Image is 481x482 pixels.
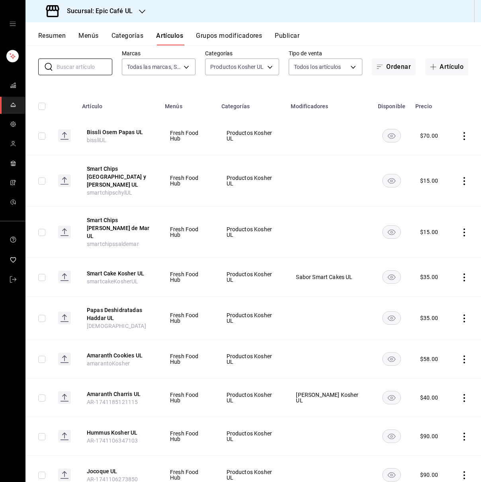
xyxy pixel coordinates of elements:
[170,271,207,283] span: Fresh Food Hub
[382,468,401,482] button: availability-product
[87,360,130,367] span: amarantoKosher
[460,355,468,363] button: actions
[57,59,112,75] input: Buscar artículo
[382,270,401,284] button: availability-product
[87,437,138,444] span: AR-1741106347103
[294,63,341,71] span: Todos los artículos
[425,59,468,75] button: Artículo
[87,467,151,475] button: edit-product-location
[78,32,98,45] button: Menús
[460,132,468,140] button: actions
[87,269,151,277] button: edit-product-location
[420,471,438,479] div: $ 90.00
[227,175,276,186] span: Productos Kosher UL
[38,32,481,45] div: navigation tabs
[210,63,264,71] span: Productos Kosher UL
[460,228,468,236] button: actions
[460,394,468,402] button: actions
[170,312,207,324] span: Fresh Food Hub
[460,433,468,441] button: actions
[196,32,262,45] button: Grupos modificadores
[87,241,139,247] span: smartchipssaldemar
[420,132,438,140] div: $ 70.00
[420,314,438,322] div: $ 35.00
[87,323,146,329] span: [DEMOGRAPHIC_DATA]
[382,352,401,366] button: availability-product
[289,51,363,56] label: Tipo de venta
[411,91,451,117] th: Precio
[87,216,151,240] button: edit-product-location
[382,225,401,239] button: availability-product
[122,51,196,56] label: Marcas
[382,129,401,142] button: availability-product
[227,130,276,141] span: Productos Kosher UL
[460,471,468,479] button: actions
[227,271,276,283] span: Productos Kosher UL
[127,63,181,71] span: Todas las marcas, Sin marca
[38,32,66,45] button: Resumen
[87,189,132,196] span: smartchipschylUL
[87,137,106,143] span: bissliUL
[87,390,151,398] button: edit-product-location
[420,355,438,363] div: $ 58.00
[87,165,151,189] button: edit-product-location
[111,32,144,45] button: Categorías
[460,273,468,281] button: actions
[460,314,468,322] button: actions
[420,273,438,281] div: $ 35.00
[170,469,207,480] span: Fresh Food Hub
[382,174,401,187] button: availability-product
[420,177,438,185] div: $ 15.00
[460,177,468,185] button: actions
[296,274,362,280] span: Sabor Smart Cakes UL
[227,392,276,403] span: Productos Kosher UL
[156,32,183,45] button: Artículos
[227,312,276,324] span: Productos Kosher UL
[160,91,217,117] th: Menús
[61,6,133,16] h3: Sucursal: Epic Café UL
[87,128,151,136] button: edit-product-location
[87,278,139,285] span: smartcakeKosherUL
[77,91,160,117] th: Artículo
[382,429,401,443] button: availability-product
[286,91,372,117] th: Modificadores
[227,353,276,365] span: Productos Kosher UL
[382,311,401,325] button: availability-product
[10,21,16,27] button: open drawer
[87,399,138,405] span: AR-1741185121115
[170,431,207,442] span: Fresh Food Hub
[227,226,276,238] span: Productos Kosher UL
[372,59,416,75] button: Ordenar
[373,91,411,117] th: Disponible
[227,469,276,480] span: Productos Kosher UL
[420,432,438,440] div: $ 90.00
[227,431,276,442] span: Productos Kosher UL
[275,32,299,45] button: Publicar
[170,175,207,186] span: Fresh Food Hub
[170,226,207,238] span: Fresh Food Hub
[87,429,151,437] button: edit-product-location
[205,51,279,56] label: Categorías
[420,394,438,402] div: $ 40.00
[170,130,207,141] span: Fresh Food Hub
[217,91,286,117] th: Categorías
[170,353,207,365] span: Fresh Food Hub
[382,391,401,404] button: availability-product
[87,351,151,359] button: edit-product-location
[87,306,151,322] button: edit-product-location
[420,228,438,236] div: $ 15.00
[296,392,362,403] span: [PERSON_NAME] Kosher UL
[170,392,207,403] span: Fresh Food Hub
